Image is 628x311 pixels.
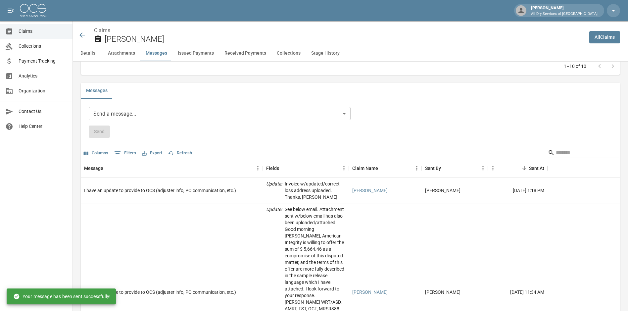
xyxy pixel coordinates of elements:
div: Fields [263,159,349,178]
button: Export [140,148,164,158]
p: Invoice w/updated/correct loss address uploaded. Thanks, [PERSON_NAME] [285,181,346,200]
div: Search [548,147,619,159]
a: [PERSON_NAME] [352,289,388,295]
div: Sent At [488,159,548,178]
div: [DATE] 1:18 PM [488,178,548,203]
div: related-list tabs [81,83,620,99]
div: Claim Name [352,159,378,178]
span: Payment Tracking [19,58,67,65]
div: Sent At [529,159,544,178]
button: Menu [478,163,488,173]
img: ocs-logo-white-transparent.png [20,4,46,17]
button: Refresh [167,148,194,158]
div: I have an update to provide to OCS (adjuster info, PO communication, etc.) [84,187,236,194]
button: Details [73,45,103,61]
div: I have an update to provide to OCS (adjuster info, PO communication, etc.) [84,289,236,295]
button: Show filters [113,148,138,159]
button: Sort [441,164,450,173]
div: Fields [266,159,279,178]
div: Joe Antonelli [425,187,460,194]
div: Your message has been sent successfully! [13,290,111,302]
span: Collections [19,43,67,50]
div: [PERSON_NAME] [528,5,600,17]
a: AllClaims [589,31,620,43]
button: Sort [279,164,288,173]
nav: breadcrumb [94,26,584,34]
button: Sort [378,164,387,173]
span: Analytics [19,73,67,79]
button: Attachments [103,45,140,61]
p: All Dry Services of [GEOGRAPHIC_DATA] [531,11,598,17]
button: open drawer [4,4,17,17]
button: Received Payments [219,45,271,61]
div: Joe Antonelli [425,289,460,295]
button: Menu [253,163,263,173]
h2: [PERSON_NAME] [105,34,584,44]
span: Contact Us [19,108,67,115]
button: Issued Payments [172,45,219,61]
div: Message [84,159,103,178]
div: Message [81,159,263,178]
p: 1–10 of 10 [564,63,586,70]
button: Messages [81,83,113,99]
button: Menu [339,163,349,173]
span: Claims [19,28,67,35]
p: Update : [266,181,282,200]
div: Sent By [422,159,488,178]
div: Send a message... [89,107,351,120]
button: Collections [271,45,306,61]
button: Select columns [82,148,110,158]
div: Sent By [425,159,441,178]
span: Organization [19,87,67,94]
div: anchor tabs [73,45,628,61]
button: Menu [412,163,422,173]
button: Sort [103,164,113,173]
span: Help Center [19,123,67,130]
a: Claims [94,27,110,33]
button: Menu [488,163,498,173]
button: Sort [520,164,529,173]
button: Messages [140,45,172,61]
a: [PERSON_NAME] [352,187,388,194]
div: Claim Name [349,159,422,178]
button: Stage History [306,45,345,61]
